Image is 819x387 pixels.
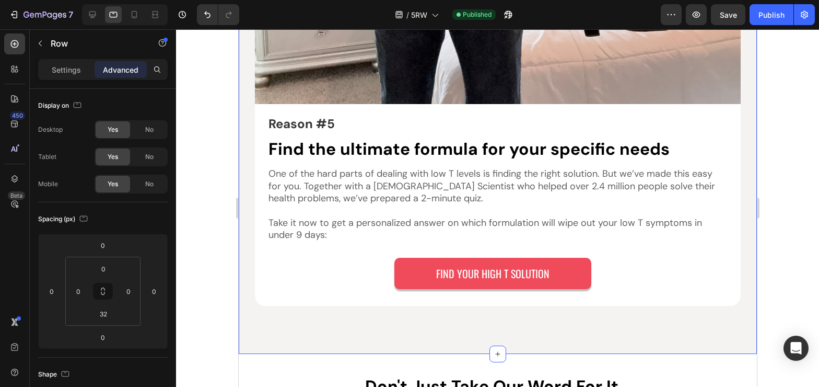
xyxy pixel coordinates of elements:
[38,152,56,162] div: Tablet
[711,4,745,25] button: Save
[8,191,25,200] div: Beta
[145,179,154,189] span: No
[92,329,113,345] input: 0
[44,283,60,299] input: 0
[108,152,118,162] span: Yes
[239,29,757,387] iframe: Design area
[108,125,118,134] span: Yes
[10,111,25,120] div: 450
[750,4,793,25] button: Publish
[52,64,81,75] p: Settings
[71,283,86,299] input: 0px
[38,125,63,134] div: Desktop
[38,99,84,113] div: Display on
[103,64,138,75] p: Advanced
[38,179,58,189] div: Mobile
[463,10,492,19] span: Published
[758,9,785,20] div: Publish
[145,152,154,162] span: No
[783,336,809,361] div: Open Intercom Messenger
[38,212,90,226] div: Spacing (px)
[720,10,737,19] span: Save
[93,261,114,277] input: 0px
[92,237,113,253] input: 0
[146,283,162,299] input: 0
[108,179,118,189] span: Yes
[38,368,72,382] div: Shape
[4,4,78,25] button: 7
[197,4,239,25] div: Undo/Redo
[406,9,409,20] span: /
[93,306,114,322] input: 32px
[68,8,73,21] p: 7
[145,125,154,134] span: No
[121,283,136,299] input: 0px
[126,346,392,368] strong: Don't Just Take Our Word For It...
[51,37,139,50] p: Row
[411,9,427,20] span: 5RW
